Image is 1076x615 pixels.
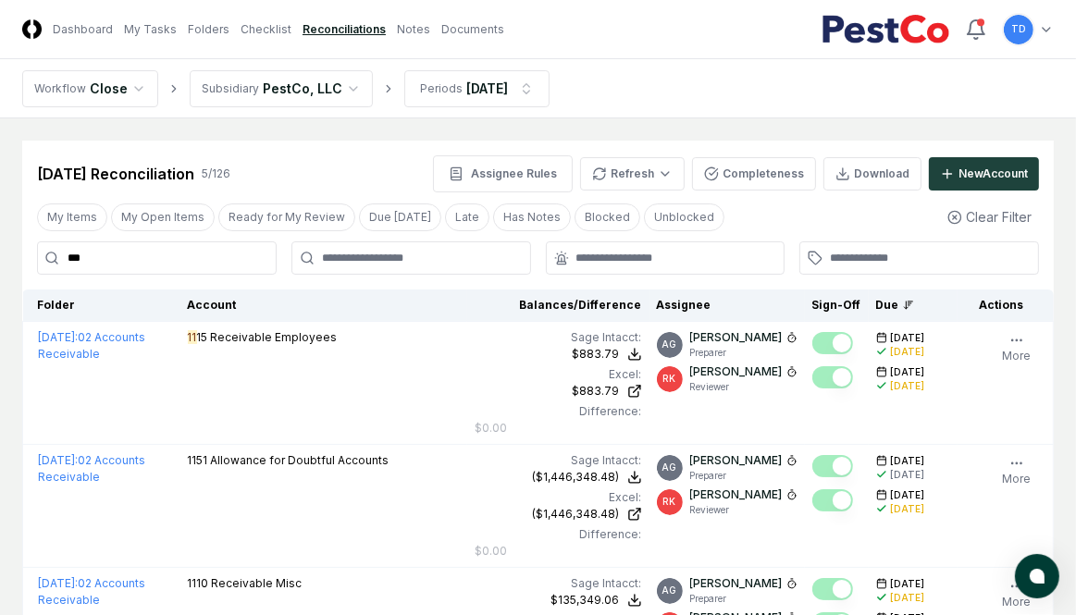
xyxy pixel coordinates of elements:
[202,80,259,97] div: Subsidiary
[876,297,950,314] div: Due
[212,576,303,590] span: Receivable Misc
[188,453,208,467] span: 1151
[662,584,677,597] span: AG
[475,366,641,383] div: Excel:
[475,383,641,400] a: $883.79
[812,366,853,388] button: Mark complete
[891,379,925,393] div: [DATE]
[23,289,180,322] th: Folder
[397,21,430,38] a: Notes
[475,526,641,543] div: Difference:
[475,329,641,346] div: Sage Intacct :
[37,203,107,231] button: My Items
[124,21,177,38] a: My Tasks
[38,453,78,467] span: [DATE] :
[663,372,676,386] span: RK
[998,575,1034,614] button: More
[573,346,642,363] button: $883.79
[662,461,677,474] span: AG
[690,380,798,394] p: Reviewer
[822,15,950,44] img: PestCo logo
[533,469,642,486] button: ($1,446,348.48)
[211,453,390,467] span: Allowance for Doubtful Accounts
[1011,22,1026,36] span: TD
[467,289,649,322] th: Balances/Difference
[211,330,338,344] span: Receivable Employees
[891,365,925,379] span: [DATE]
[475,506,641,523] a: ($1,446,348.48)
[303,21,386,38] a: Reconciliations
[433,155,573,192] button: Assignee Rules
[573,383,620,400] div: $883.79
[649,289,805,322] th: Assignee
[998,452,1034,491] button: More
[644,203,724,231] button: Unblocked
[475,489,641,506] div: Excel:
[551,592,642,609] button: $135,349.06
[690,592,798,606] p: Preparer
[38,330,145,361] a: [DATE]:02 Accounts Receivable
[188,330,197,344] span: 11
[533,469,620,486] div: ($1,446,348.48)
[690,363,783,380] p: [PERSON_NAME]
[573,346,620,363] div: $883.79
[22,19,42,39] img: Logo
[34,80,86,97] div: Workflow
[812,332,853,354] button: Mark complete
[690,575,783,592] p: [PERSON_NAME]
[37,163,194,185] div: [DATE] Reconciliation
[575,203,640,231] button: Blocked
[475,543,507,560] div: $0.00
[475,452,641,469] div: Sage Intacct :
[475,420,507,437] div: $0.00
[891,488,925,502] span: [DATE]
[420,80,463,97] div: Periods
[53,21,113,38] a: Dashboard
[940,200,1039,234] button: Clear Filter
[533,506,620,523] div: ($1,446,348.48)
[812,489,853,511] button: Mark complete
[580,157,685,191] button: Refresh
[891,345,925,359] div: [DATE]
[404,70,550,107] button: Periods[DATE]
[690,486,783,503] p: [PERSON_NAME]
[891,502,925,516] div: [DATE]
[690,503,798,517] p: Reviewer
[38,576,145,607] a: [DATE]:02 Accounts Receivable
[965,297,1039,314] div: Actions
[38,576,78,590] span: [DATE] :
[690,329,783,346] p: [PERSON_NAME]
[663,495,676,509] span: RK
[891,577,925,591] span: [DATE]
[891,468,925,482] div: [DATE]
[493,203,571,231] button: Has Notes
[805,289,869,322] th: Sign-Off
[38,330,78,344] span: [DATE] :
[188,330,208,344] span: 15
[445,203,489,231] button: Late
[690,469,798,483] p: Preparer
[823,157,921,191] button: Download
[441,21,504,38] a: Documents
[1015,554,1059,598] button: atlas-launcher
[551,592,620,609] div: $135,349.06
[891,591,925,605] div: [DATE]
[692,157,816,191] button: Completeness
[662,338,677,351] span: AG
[241,21,291,38] a: Checklist
[188,21,229,38] a: Folders
[202,166,230,182] div: 5 / 126
[812,578,853,600] button: Mark complete
[891,454,925,468] span: [DATE]
[475,575,641,592] div: Sage Intacct :
[38,453,145,484] a: [DATE]:02 Accounts Receivable
[998,329,1034,368] button: More
[359,203,441,231] button: Due Today
[475,403,641,420] div: Difference:
[690,452,783,469] p: [PERSON_NAME]
[218,203,355,231] button: Ready for My Review
[959,166,1028,182] div: New Account
[812,455,853,477] button: Mark complete
[891,331,925,345] span: [DATE]
[188,576,209,590] span: 1110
